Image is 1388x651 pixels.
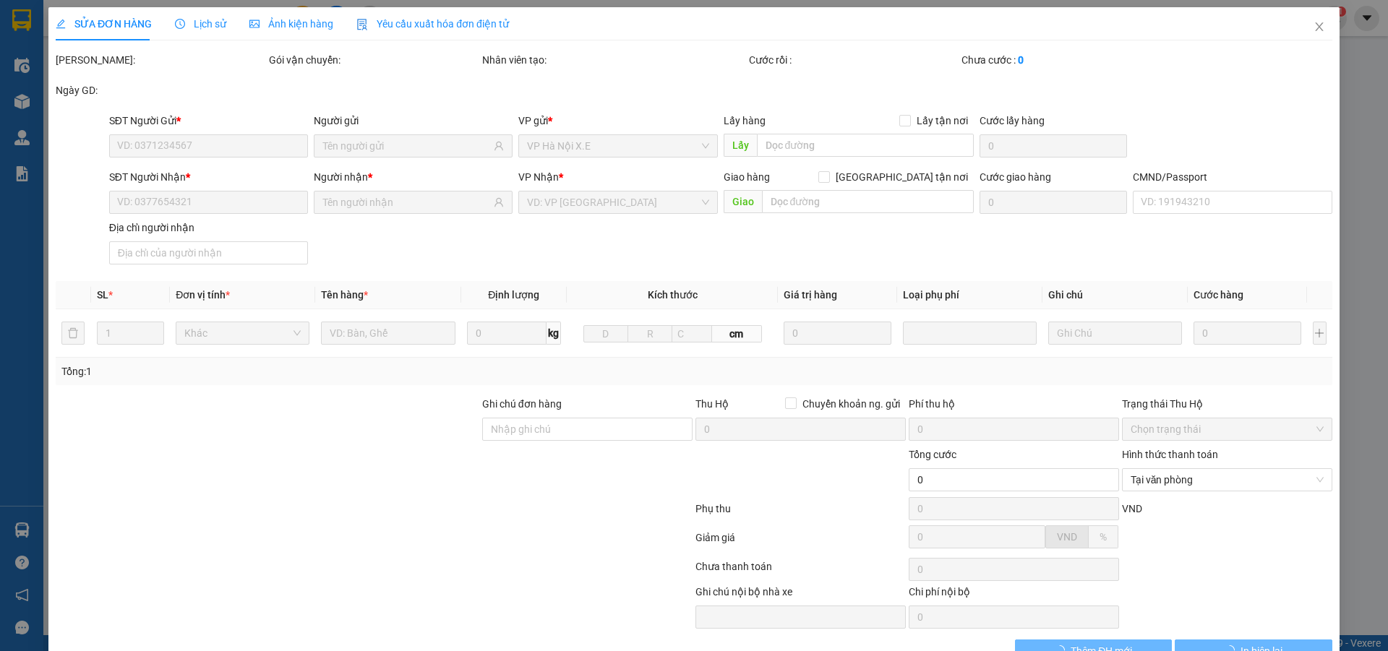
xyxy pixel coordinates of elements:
[249,19,260,29] span: picture
[980,134,1127,158] input: Cước lấy hàng
[1194,322,1302,345] input: 0
[56,19,66,29] span: edit
[1131,469,1324,491] span: Tại văn phòng
[980,191,1127,214] input: Cước giao hàng
[980,115,1045,126] label: Cước lấy hàng
[322,322,455,345] input: VD: Bàn, Ghế
[583,325,628,342] input: D
[749,52,959,68] div: Cước rồi :
[519,171,560,183] span: VP Nhận
[962,52,1173,68] div: Chưa cước :
[1042,281,1188,309] th: Ghi chú
[547,322,561,345] span: kg
[322,138,491,154] input: Tên người gửi
[109,113,308,129] div: SĐT Người Gửi
[175,18,226,30] span: Lịch sử
[724,171,770,183] span: Giao hàng
[757,134,974,157] input: Dọc đường
[784,289,838,301] span: Giá trị hàng
[109,220,308,236] div: Địa chỉ người nhận
[356,18,509,30] span: Yêu cầu xuất hóa đơn điện tử
[1100,531,1107,543] span: %
[482,418,693,441] input: Ghi chú đơn hàng
[175,19,185,29] span: clock-circle
[980,171,1051,183] label: Cước giao hàng
[109,241,308,264] input: Địa chỉ của người nhận
[61,363,536,379] div: Tổng: 1
[249,18,333,30] span: Ảnh kiện hàng
[909,449,956,460] span: Tổng cước
[494,197,505,207] span: user
[482,398,562,410] label: Ghi chú đơn hàng
[56,18,152,30] span: SỬA ĐƠN HÀNG
[356,19,368,30] img: icon
[109,169,308,185] div: SĐT Người Nhận
[897,281,1042,309] th: Loại phụ phí
[185,322,301,344] span: Khác
[784,322,892,345] input: 0
[1057,531,1077,543] span: VND
[1122,449,1218,460] label: Hình thức thanh toán
[672,325,712,342] input: C
[909,396,1119,418] div: Phí thu hộ
[911,113,974,129] span: Lấy tận nơi
[712,325,761,342] span: cm
[695,398,729,410] span: Thu Hộ
[694,501,907,526] div: Phụ thu
[1122,396,1332,412] div: Trạng thái Thu Hộ
[1048,322,1182,345] input: Ghi Chú
[1313,322,1327,345] button: plus
[724,134,757,157] span: Lấy
[1133,169,1332,185] div: CMND/Passport
[1194,289,1244,301] span: Cước hàng
[830,169,974,185] span: [GEOGRAPHIC_DATA] tận nơi
[1122,503,1142,514] span: VND
[1299,7,1340,48] button: Close
[1131,418,1324,440] span: Chọn trạng thái
[694,559,907,584] div: Chưa thanh toán
[1019,54,1024,66] b: 0
[648,289,698,301] span: Kích thước
[1314,21,1325,33] span: close
[797,396,906,412] span: Chuyển khoản ng. gửi
[488,289,539,301] span: Định lượng
[97,289,108,301] span: SL
[314,113,513,129] div: Người gửi
[269,52,479,68] div: Gói vận chuyển:
[909,584,1119,605] div: Chi phí nội bộ
[494,141,505,151] span: user
[627,325,672,342] input: R
[519,113,718,129] div: VP gửi
[528,135,709,157] span: VP Hà Nội X.E
[56,82,266,98] div: Ngày GD:
[314,169,513,185] div: Người nhận
[482,52,746,68] div: Nhân viên tạo:
[724,190,762,213] span: Giao
[322,289,369,301] span: Tên hàng
[176,289,231,301] span: Đơn vị tính
[61,322,85,345] button: delete
[695,584,906,605] div: Ghi chú nội bộ nhà xe
[762,190,974,213] input: Dọc đường
[694,530,907,555] div: Giảm giá
[724,115,766,126] span: Lấy hàng
[56,52,266,68] div: [PERSON_NAME]:
[322,194,491,210] input: Tên người nhận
